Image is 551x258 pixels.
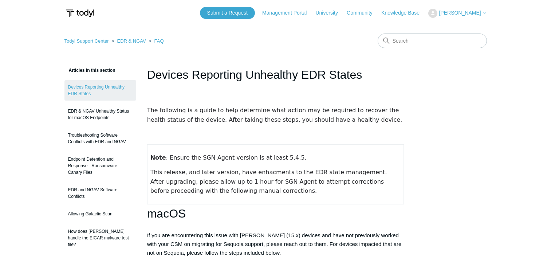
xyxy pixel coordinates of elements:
[439,10,481,16] span: [PERSON_NAME]
[64,128,136,149] a: Troubleshooting Software Conflicts with EDR and NGAV
[378,34,487,48] input: Search
[262,9,314,17] a: Management Portal
[381,9,427,17] a: Knowledge Base
[64,104,136,125] a: EDR & NGAV Unhealthy Status for macOS Endpoints
[147,231,404,257] p: If you are encountering this issue with [PERSON_NAME] (15.x) devices and have not previously work...
[154,38,164,44] a: FAQ
[147,66,404,83] h1: Devices Reporting Unhealthy EDR States
[117,38,146,44] a: EDR & NGAV
[64,207,136,221] a: Allowing Galactic Scan
[315,9,345,17] a: University
[64,7,95,20] img: Todyl Support Center Help Center home page
[64,152,136,179] a: Endpoint Detention and Response - Ransomware Canary Files
[64,68,115,73] span: Articles in this section
[64,224,136,251] a: How does [PERSON_NAME] handle the EICAR malware test file?
[150,154,307,161] span: : Ensure the SGN Agent version is at least 5.4.5.
[110,38,147,44] li: EDR & NGAV
[64,38,109,44] a: Todyl Support Center
[64,80,136,101] a: Devices Reporting Unhealthy EDR States
[150,154,166,161] strong: Note
[147,38,164,44] li: FAQ
[150,169,389,194] span: This release, and later version, have enhacments to the EDR state management. After upgrading, pl...
[428,9,487,18] button: [PERSON_NAME]
[147,107,402,123] span: The following is a guide to help determine what action may be required to recover the health stat...
[64,38,110,44] li: Todyl Support Center
[64,183,136,203] a: EDR and NGAV Software Conflicts
[347,9,380,17] a: Community
[200,7,255,19] a: Submit a Request
[147,204,404,223] h1: macOS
